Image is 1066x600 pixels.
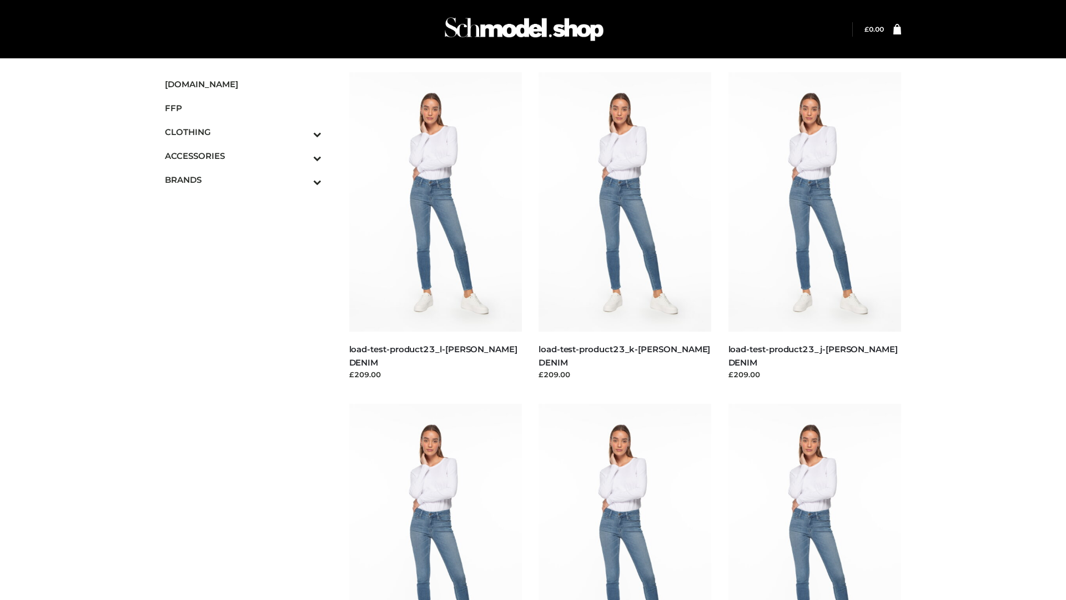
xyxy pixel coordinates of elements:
a: £0.00 [864,25,884,33]
button: Toggle Submenu [283,144,321,168]
a: ACCESSORIESToggle Submenu [165,144,321,168]
span: CLOTHING [165,126,321,138]
a: load-test-product23_k-[PERSON_NAME] DENIM [539,344,710,367]
a: FFP [165,96,321,120]
span: FFP [165,102,321,114]
a: load-test-product23_j-[PERSON_NAME] DENIM [728,344,898,367]
div: £209.00 [539,369,712,380]
div: £209.00 [349,369,522,380]
span: [DOMAIN_NAME] [165,78,321,91]
button: Toggle Submenu [283,168,321,192]
span: BRANDS [165,173,321,186]
img: Schmodel Admin 964 [441,7,607,51]
a: load-test-product23_l-[PERSON_NAME] DENIM [349,344,517,367]
span: £ [864,25,869,33]
div: £209.00 [728,369,902,380]
button: Toggle Submenu [283,120,321,144]
span: ACCESSORIES [165,149,321,162]
bdi: 0.00 [864,25,884,33]
a: [DOMAIN_NAME] [165,72,321,96]
a: BRANDSToggle Submenu [165,168,321,192]
a: CLOTHINGToggle Submenu [165,120,321,144]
